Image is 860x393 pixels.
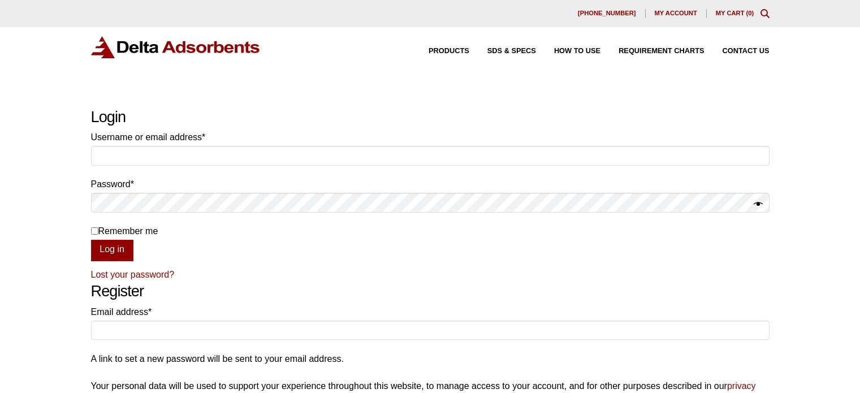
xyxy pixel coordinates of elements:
[569,9,646,18] a: [PHONE_NUMBER]
[536,47,600,55] a: How to Use
[748,10,751,16] span: 0
[646,9,707,18] a: My account
[91,270,175,279] a: Lost your password?
[91,351,770,366] p: A link to set a new password will be sent to your email address.
[91,227,98,235] input: Remember me
[410,47,469,55] a: Products
[554,47,600,55] span: How to Use
[91,176,770,192] label: Password
[469,47,536,55] a: SDS & SPECS
[760,9,770,18] div: Toggle Modal Content
[91,304,770,319] label: Email address
[754,197,763,213] button: Show password
[98,226,158,236] span: Remember me
[716,10,754,16] a: My Cart (0)
[578,10,636,16] span: [PHONE_NUMBER]
[723,47,770,55] span: Contact Us
[91,129,770,145] label: Username or email address
[600,47,704,55] a: Requirement Charts
[487,47,536,55] span: SDS & SPECS
[91,240,133,261] button: Log in
[91,282,770,301] h2: Register
[655,10,697,16] span: My account
[705,47,770,55] a: Contact Us
[91,36,261,58] img: Delta Adsorbents
[619,47,704,55] span: Requirement Charts
[429,47,469,55] span: Products
[91,108,770,127] h2: Login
